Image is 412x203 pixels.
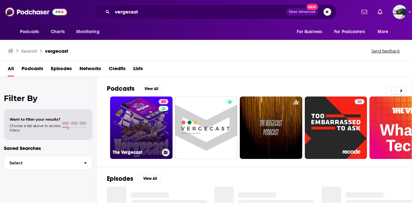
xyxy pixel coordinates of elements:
[10,117,61,122] span: Want to filter your results?
[375,6,385,17] a: Show notifications dropdown
[330,26,374,38] button: open menu
[140,85,163,93] button: View All
[292,26,330,38] button: open menu
[289,10,315,14] span: Open Advanced
[4,94,92,103] h2: Filter By
[138,175,162,182] button: View All
[393,5,407,19] button: Show profile menu
[334,27,365,36] span: For Podcasters
[393,5,407,19] img: User Profile
[51,27,65,36] span: Charts
[107,175,162,183] a: EpisodesView All
[20,27,39,36] span: Podcasts
[4,156,92,170] button: Select
[107,85,163,93] a: PodcastsView All
[112,7,286,17] input: Search podcasts, credits, & more...
[359,6,370,17] a: Show notifications dropdown
[161,99,166,105] span: 85
[4,145,92,151] p: Saved Searches
[22,63,43,77] a: Podcasts
[306,4,318,10] span: New
[47,26,69,38] a: Charts
[378,27,389,36] span: More
[5,6,67,18] img: Podchaser - Follow, Share and Rate Podcasts
[305,97,367,159] a: 30
[51,63,72,77] a: Episodes
[133,63,143,77] a: Lists
[357,99,362,105] span: 30
[110,97,173,159] a: 85The Vergecast
[286,8,318,16] button: Open AdvancedNew
[15,26,47,38] button: open menu
[107,85,135,93] h2: Podcasts
[8,63,14,77] a: All
[95,5,337,19] div: Search podcasts, credits, & more...
[297,27,322,36] span: For Business
[370,48,402,54] button: Send feedback
[393,5,407,19] span: Logged in as fsg.publicity
[113,150,159,155] h3: The Vergecast
[4,161,79,165] span: Select
[72,26,108,38] button: open menu
[21,48,37,54] h3: Search
[159,99,168,104] a: 85
[107,175,133,183] h2: Episodes
[80,63,101,77] a: Networks
[76,27,99,36] span: Monitoring
[45,48,68,54] h3: vergecast
[109,63,126,77] a: Credits
[10,124,61,133] span: Choose a tab above to access filters.
[355,99,364,104] a: 30
[373,26,397,38] button: open menu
